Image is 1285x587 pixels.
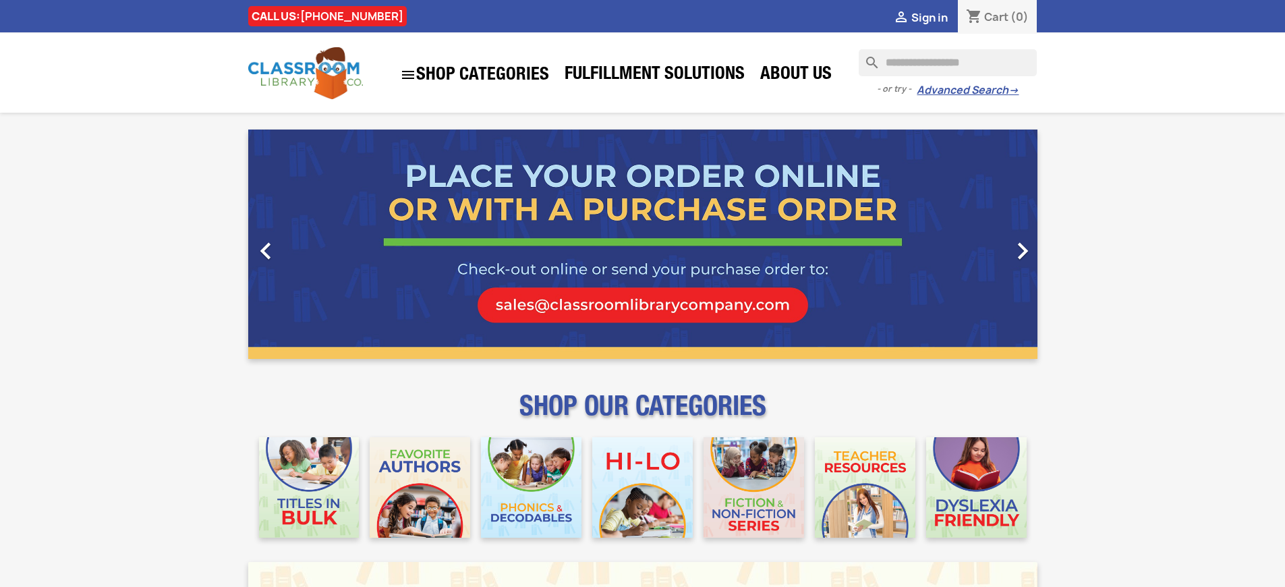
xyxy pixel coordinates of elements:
a: SHOP CATEGORIES [393,60,556,90]
i:  [893,10,909,26]
img: CLC_Bulk_Mobile.jpg [259,437,360,538]
img: CLC_HiLo_Mobile.jpg [592,437,693,538]
span: (0) [1010,9,1029,24]
a: [PHONE_NUMBER] [300,9,403,24]
i:  [1006,234,1039,268]
div: CALL US: [248,6,407,26]
img: CLC_Favorite_Authors_Mobile.jpg [370,437,470,538]
img: CLC_Fiction_Nonfiction_Mobile.jpg [704,437,804,538]
ul: Carousel container [248,130,1037,359]
i: shopping_cart [966,9,982,26]
img: CLC_Dyslexia_Mobile.jpg [926,437,1027,538]
span: Sign in [911,10,948,25]
span: Cart [984,9,1008,24]
a: Advanced Search→ [917,84,1019,97]
i:  [249,234,283,268]
a: Next [919,130,1037,359]
span: - or try - [877,82,917,96]
input: Search [859,49,1037,76]
i: search [859,49,875,65]
a: About Us [753,62,838,89]
a: Previous [248,130,367,359]
img: CLC_Teacher_Resources_Mobile.jpg [815,437,915,538]
span: → [1008,84,1019,97]
p: SHOP OUR CATEGORIES [248,402,1037,426]
i:  [400,67,416,83]
a:  Sign in [893,10,948,25]
a: Fulfillment Solutions [558,62,751,89]
img: CLC_Phonics_And_Decodables_Mobile.jpg [481,437,581,538]
img: Classroom Library Company [248,47,363,99]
